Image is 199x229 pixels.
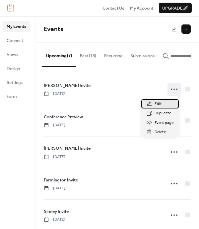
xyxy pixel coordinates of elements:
span: Delete [155,129,166,135]
a: Settings [3,77,30,88]
a: Connect [3,35,30,46]
a: My Events [3,21,30,31]
button: Upcoming (7) [42,43,76,66]
span: Events [44,23,63,35]
span: Contact Us [102,5,124,12]
button: Submissions [126,43,159,66]
span: [DATE] [44,217,65,223]
span: [DATE] [44,91,65,97]
span: [DATE] [44,185,65,191]
a: Conference Preview [44,113,83,121]
a: Farmington Invite [44,176,78,184]
a: Simley Invite [44,208,69,215]
button: Past (18) [76,43,100,66]
span: Event page [155,120,173,126]
a: Design [3,63,30,74]
span: My Account [130,5,153,12]
span: [DATE] [44,122,65,128]
span: Upgrade 🚀 [162,5,188,12]
span: Edit [155,101,162,107]
span: Design [7,65,20,72]
a: Views [3,49,30,59]
span: My Events [7,23,26,30]
span: Form [7,93,17,100]
button: Recurring [100,43,126,66]
span: [DATE] [44,154,65,160]
span: Views [7,51,18,58]
button: Upgrade🚀 [159,3,192,13]
a: [PERSON_NAME] Invite [44,145,91,152]
span: Connect [7,37,23,44]
span: Conference Preview [44,114,83,120]
a: My Account [130,5,153,11]
img: logo [7,4,14,12]
a: Contact Us [102,5,124,11]
a: Form [3,91,30,101]
a: [PERSON_NAME] Invite [44,82,91,89]
span: Duplicate [155,110,171,117]
span: Settings [7,79,23,86]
